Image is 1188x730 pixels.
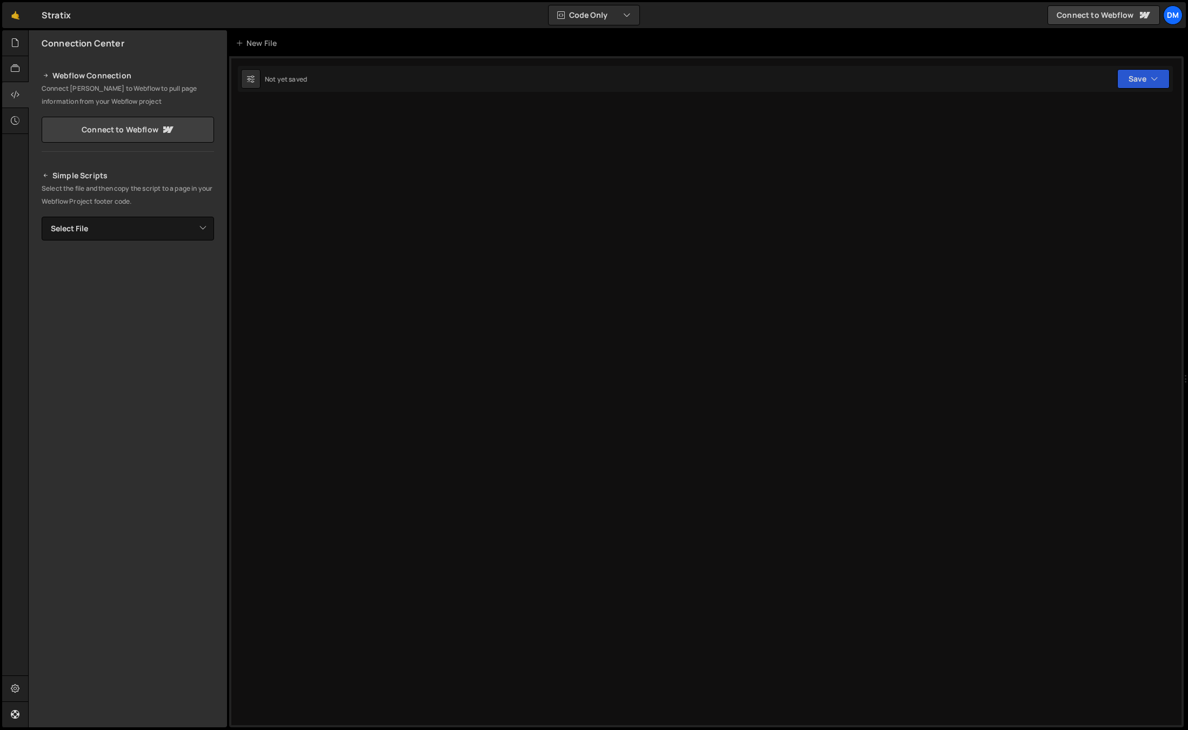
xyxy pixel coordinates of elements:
[42,169,214,182] h2: Simple Scripts
[549,5,639,25] button: Code Only
[42,82,214,108] p: Connect [PERSON_NAME] to Webflow to pull page information from your Webflow project
[42,37,124,49] h2: Connection Center
[236,38,281,49] div: New File
[42,363,215,460] iframe: YouTube video player
[2,2,29,28] a: 🤙
[1117,69,1170,89] button: Save
[42,117,214,143] a: Connect to Webflow
[1163,5,1183,25] a: Dm
[42,9,71,22] div: Stratix
[1047,5,1160,25] a: Connect to Webflow
[42,69,214,82] h2: Webflow Connection
[42,258,215,356] iframe: YouTube video player
[42,182,214,208] p: Select the file and then copy the script to a page in your Webflow Project footer code.
[265,75,307,84] div: Not yet saved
